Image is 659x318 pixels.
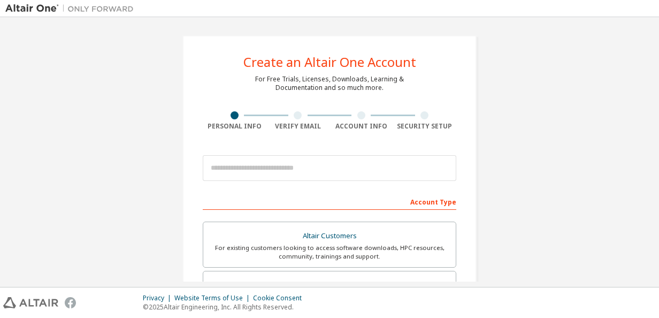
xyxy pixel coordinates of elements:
div: Personal Info [203,122,266,131]
img: Altair One [5,3,139,14]
div: Altair Customers [210,229,449,244]
div: Security Setup [393,122,457,131]
div: Account Type [203,193,456,210]
div: For existing customers looking to access software downloads, HPC resources, community, trainings ... [210,244,449,261]
div: Students [210,278,449,293]
div: Website Terms of Use [174,294,253,302]
div: For Free Trials, Licenses, Downloads, Learning & Documentation and so much more. [255,75,404,92]
div: Privacy [143,294,174,302]
div: Create an Altair One Account [243,56,416,69]
div: Cookie Consent [253,294,308,302]
div: Verify Email [266,122,330,131]
p: © 2025 Altair Engineering, Inc. All Rights Reserved. [143,302,308,312]
img: facebook.svg [65,297,76,308]
img: altair_logo.svg [3,297,58,308]
div: Account Info [329,122,393,131]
